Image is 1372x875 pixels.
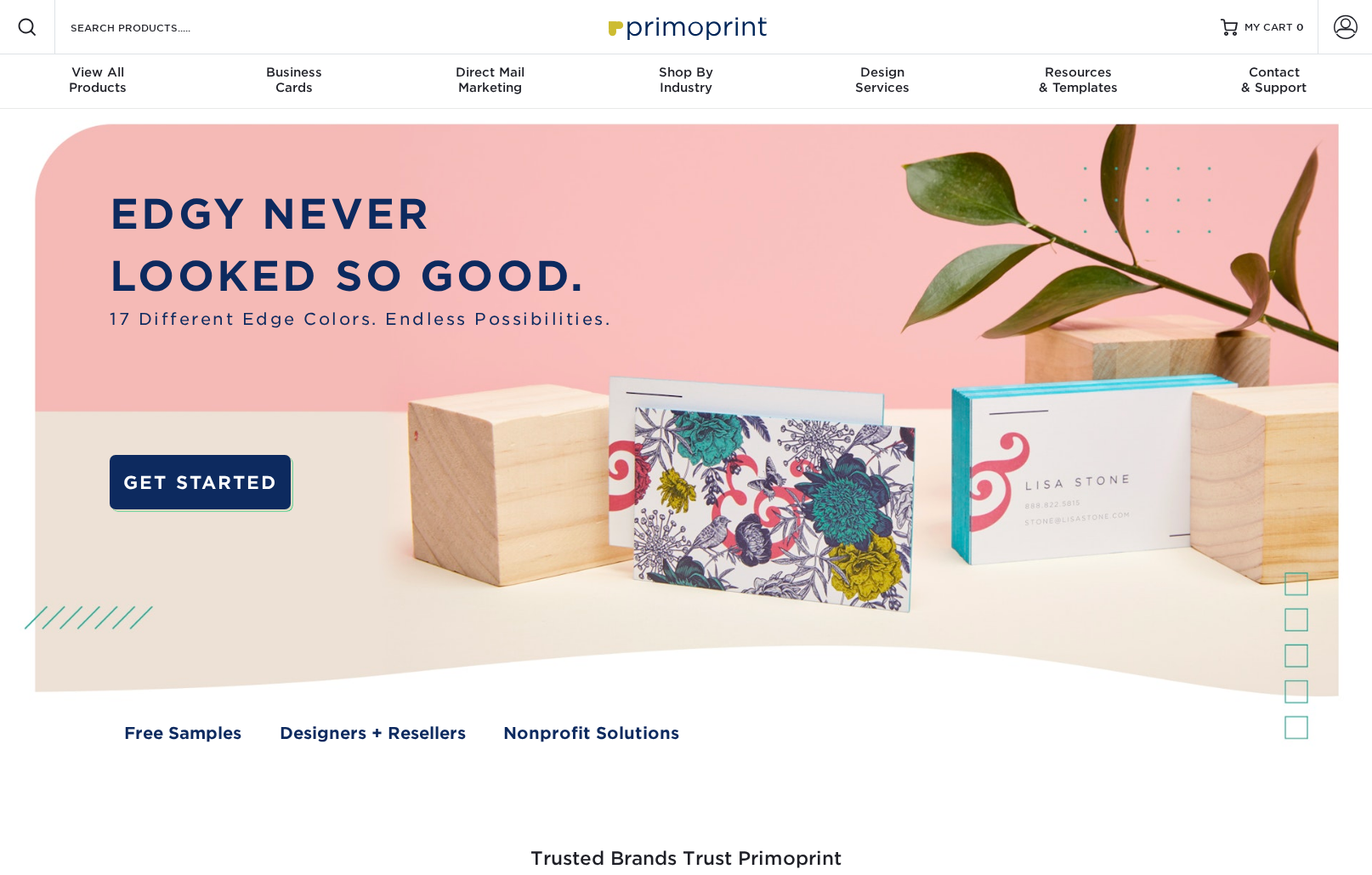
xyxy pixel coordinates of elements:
div: Marketing [392,65,588,95]
a: Free Samples [124,721,241,746]
a: Designers + Resellers [280,721,466,746]
div: & Templates [980,65,1176,95]
span: Business [196,65,393,80]
a: BusinessCards [196,54,393,109]
span: Direct Mail [392,65,588,80]
a: Resources& Templates [980,54,1176,109]
a: Contact& Support [1176,54,1372,109]
div: & Support [1176,65,1372,95]
span: Resources [980,65,1176,80]
div: Services [784,65,980,95]
a: Nonprofit Solutions [503,721,679,746]
span: Shop By [588,65,785,80]
div: Industry [588,65,785,95]
span: MY CART [1244,20,1293,35]
span: Contact [1176,65,1372,80]
p: LOOKED SO GOOD. [110,246,611,308]
a: DesignServices [784,54,980,109]
div: Cards [196,65,393,95]
input: SEARCH PRODUCTS..... [69,17,235,37]
img: Primoprint [601,9,771,45]
a: GET STARTED [110,455,291,509]
span: 0 [1296,21,1304,33]
a: Shop ByIndustry [588,54,785,109]
a: Direct MailMarketing [392,54,588,109]
span: 17 Different Edge Colors. Endless Possibilities. [110,307,611,332]
span: Design [784,65,980,80]
p: EDGY NEVER [110,184,611,246]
